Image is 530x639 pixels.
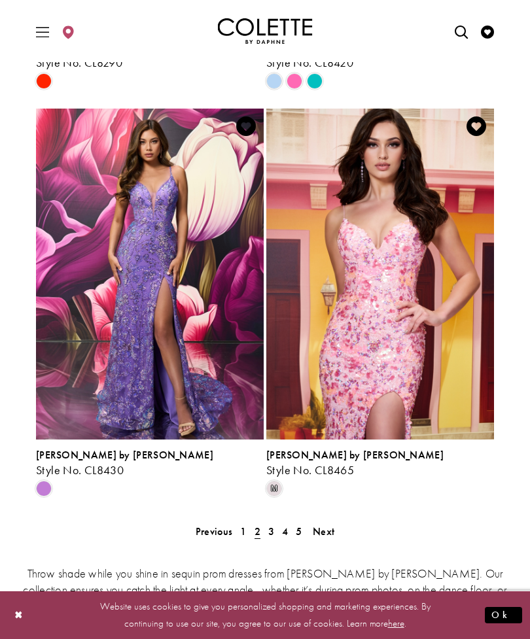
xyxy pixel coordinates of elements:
[94,597,436,632] p: Website uses cookies to give you personalized shopping and marketing experiences. By continuing t...
[266,462,354,477] span: Style No. CL8465
[255,525,260,538] span: 2
[218,18,313,44] a: Colette by Daphne Homepage
[463,112,490,140] a: Add to Wishlist
[478,13,497,49] a: Visit Wishlist Page
[485,607,522,623] button: Submit Dialog
[36,448,213,462] span: [PERSON_NAME] by [PERSON_NAME]
[196,525,232,538] span: Previous
[36,73,52,89] i: Scarlet
[192,522,236,541] a: Prev Page
[451,13,471,49] a: Open Search dialog
[449,10,501,52] div: Header Menu. Buttons: Search, Wishlist
[58,13,78,49] a: Visit Store Locator page
[266,448,444,462] span: [PERSON_NAME] by [PERSON_NAME]
[36,449,264,477] div: Colette by Daphne Style No. CL8430
[240,525,246,538] span: 1
[266,109,494,440] a: Visit Colette by Daphne Style No. CL8465 Page
[36,55,122,70] span: Style No. CL8290
[36,109,264,440] a: Visit Colette by Daphne Style No. CL8430 Page
[266,449,494,477] div: Colette by Daphne Style No. CL8465
[266,55,353,70] span: Style No. CL8420
[313,525,334,538] span: Next
[307,73,323,89] i: Jade
[264,522,278,541] a: 3
[388,617,404,630] a: here
[266,73,282,89] i: Periwinkle
[8,604,30,627] button: Close Dialog
[296,525,302,538] span: 5
[278,522,292,541] a: 4
[36,481,52,496] i: Orchid
[266,481,282,496] i: Pink/Multi
[251,522,264,541] span: Current page
[287,73,302,89] i: Pink
[218,18,313,44] img: Colette by Daphne
[236,522,250,541] a: 1
[309,522,338,541] a: Next Page
[33,13,52,49] span: Toggle Main Navigation Menu
[232,112,260,140] a: Add to Wishlist
[282,525,288,538] span: 4
[268,525,274,538] span: 3
[30,10,82,52] div: Header Menu Left. Buttons: Hamburger menu , Store Locator
[36,462,124,477] span: Style No. CL8430
[292,522,306,541] a: 5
